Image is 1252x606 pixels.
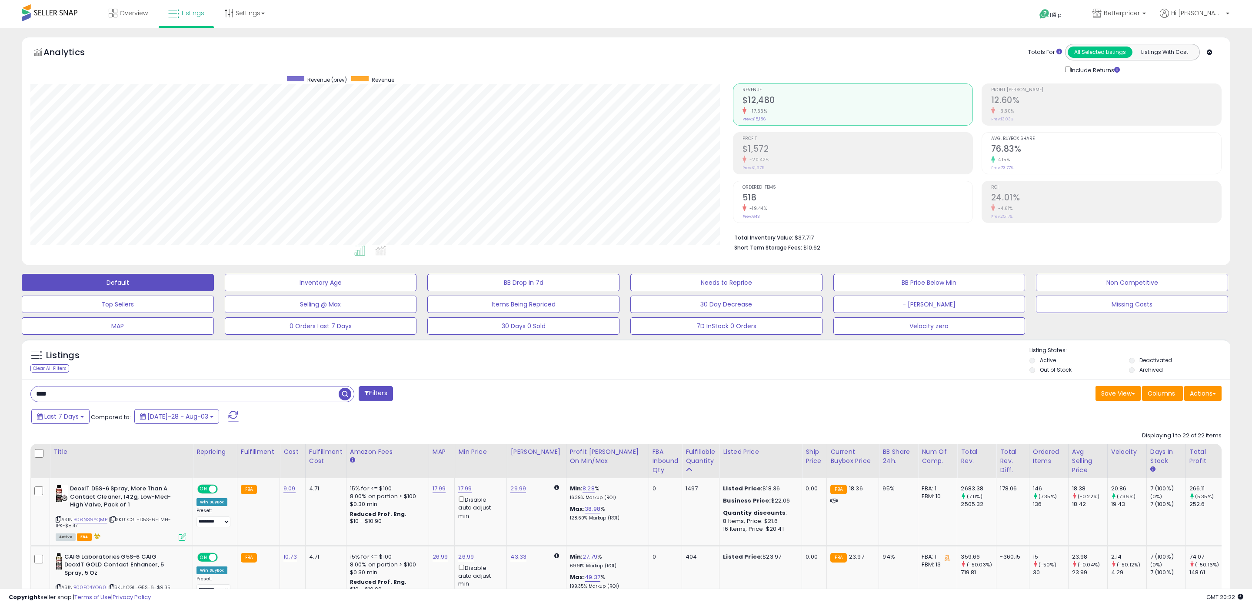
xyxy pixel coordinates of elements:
[1111,447,1143,456] div: Velocity
[1072,447,1104,475] div: Avg Selling Price
[433,484,446,493] a: 17.99
[1033,553,1068,561] div: 15
[458,484,472,493] a: 17.99
[1189,569,1225,576] div: 148.61
[585,573,600,582] a: 49.37
[882,447,914,466] div: BB Share 24h.
[630,317,822,335] button: 7D InStock 0 Orders
[734,244,802,251] b: Short Term Storage Fees:
[570,563,642,569] p: 69.91% Markup (ROI)
[113,593,151,601] a: Privacy Policy
[56,516,171,529] span: | SKU: CGL-D5S-6-LMH-1PK-$8.47
[746,205,767,212] small: -19.44%
[803,243,820,252] span: $10.62
[743,185,972,190] span: Ordered Items
[967,493,982,500] small: (7.11%)
[723,553,763,561] b: Listed Price:
[723,509,795,517] div: :
[74,593,111,601] a: Terms of Use
[9,593,151,602] div: seller snap | |
[922,493,950,500] div: FBM: 10
[1039,561,1056,568] small: (-50%)
[630,274,822,291] button: Needs to Reprice
[849,484,863,493] span: 18.36
[922,553,950,561] div: FBA: 1
[746,108,767,114] small: -17.66%
[283,447,302,456] div: Cost
[56,533,76,541] span: All listings currently available for purchase on Amazon
[570,573,585,581] b: Max:
[198,486,209,493] span: ON
[570,573,642,589] div: %
[746,156,769,163] small: -20.42%
[723,496,771,505] b: Business Price:
[1150,493,1162,500] small: (0%)
[77,533,92,541] span: FBA
[1195,493,1214,500] small: (5.35%)
[1150,466,1155,473] small: Days In Stock.
[570,515,642,521] p: 128.60% Markup (ROI)
[1189,485,1225,493] div: 266.11
[241,447,276,456] div: Fulfillment
[1171,9,1223,17] span: Hi [PERSON_NAME]
[309,447,343,466] div: Fulfillment Cost
[1150,561,1162,568] small: (0%)
[961,569,996,576] div: 719.81
[350,561,422,569] div: 8.00% on portion > $100
[991,117,1013,122] small: Prev: 13.03%
[743,88,972,93] span: Revenue
[723,485,795,493] div: $18.36
[510,553,526,561] a: 43.33
[1104,9,1140,17] span: Betterpricer
[147,412,208,421] span: [DATE]-28 - Aug-03
[1032,2,1079,28] a: Help
[961,447,992,466] div: Total Rev.
[830,553,846,563] small: FBA
[570,484,583,493] b: Min:
[961,553,996,561] div: 359.66
[427,317,619,335] button: 30 Days 0 Sold
[686,553,713,561] div: 404
[734,234,793,241] b: Total Inventory Value:
[570,505,585,513] b: Max:
[1184,386,1222,401] button: Actions
[359,386,393,401] button: Filters
[1150,553,1185,561] div: 7 (100%)
[570,553,642,569] div: %
[196,508,230,527] div: Preset:
[1095,386,1141,401] button: Save View
[196,576,230,596] div: Preset:
[56,485,68,502] img: 41E0+970OzL._SL40_.jpg
[995,108,1014,114] small: -3.30%
[1150,500,1185,508] div: 7 (100%)
[458,563,500,588] div: Disable auto adjust min
[350,510,407,518] b: Reduced Prof. Rng.
[1033,485,1068,493] div: 146
[991,144,1221,156] h2: 76.83%
[198,553,209,561] span: ON
[309,553,340,561] div: 4.71
[554,553,559,559] i: Calculated using Dynamic Max Price.
[991,193,1221,204] h2: 24.01%
[570,553,583,561] b: Min:
[723,553,795,561] div: $23.97
[225,296,417,313] button: Selling @ Max
[686,485,713,493] div: 1497
[833,317,1026,335] button: Velocity zero
[570,485,642,501] div: %
[1160,9,1229,28] a: Hi [PERSON_NAME]
[743,193,972,204] h2: 518
[922,485,950,493] div: FBA: 1
[1036,296,1228,313] button: Missing Costs
[70,485,176,511] b: DeoxIT D5S-6 Spray, More Than A Contact Cleaner, 142g, Low-Med-High Valve, Pack of 1
[991,214,1012,219] small: Prev: 25.17%
[1117,561,1140,568] small: (-50.12%)
[1111,500,1146,508] div: 19.43
[583,484,595,493] a: 8.28
[1039,9,1050,20] i: Get Help
[458,495,500,520] div: Disable auto adjust min
[1033,569,1068,576] div: 30
[743,137,972,141] span: Profit
[73,516,107,523] a: B08N39YQMP
[653,553,676,561] div: 0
